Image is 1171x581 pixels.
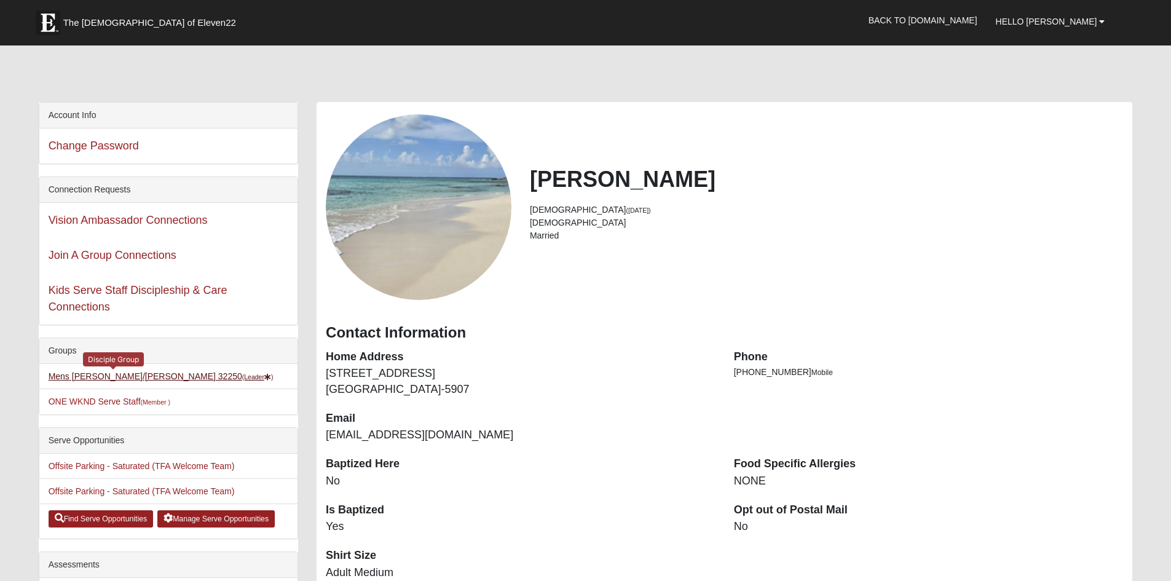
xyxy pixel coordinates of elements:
a: Vision Ambassador Connections [49,214,208,226]
dd: [EMAIL_ADDRESS][DOMAIN_NAME] [326,427,716,443]
dd: NONE [734,473,1124,489]
a: Hello [PERSON_NAME] [987,6,1114,37]
div: Groups [39,338,298,364]
span: Mobile [811,368,833,377]
a: Change Password [49,140,139,152]
h3: Contact Information [326,324,1123,342]
div: Account Info [39,103,298,128]
dd: Adult Medium [326,565,716,581]
a: Join A Group Connections [49,249,176,261]
small: (Member ) [141,398,170,406]
a: Offsite Parking - Saturated (TFA Welcome Team) [49,486,235,496]
dt: Opt out of Postal Mail [734,502,1124,518]
a: Kids Serve Staff Discipleship & Care Connections [49,284,227,313]
dt: Shirt Size [326,548,716,564]
span: The [DEMOGRAPHIC_DATA] of Eleven22 [63,17,236,29]
h2: [PERSON_NAME] [530,166,1123,192]
span: Hello [PERSON_NAME] [996,17,1097,26]
a: Manage Serve Opportunities [157,510,275,528]
small: ([DATE]) [626,207,651,214]
a: Offsite Parking - Saturated (TFA Welcome Team) [49,461,235,471]
dd: No [326,473,716,489]
a: View Fullsize Photo [326,114,511,300]
img: Eleven22 logo [36,10,60,35]
a: Back to [DOMAIN_NAME] [859,5,987,36]
li: Married [530,229,1123,242]
li: [DEMOGRAPHIC_DATA] [530,216,1123,229]
li: [PHONE_NUMBER] [734,366,1124,379]
li: [DEMOGRAPHIC_DATA] [530,204,1123,216]
div: Disciple Group [83,352,144,366]
dd: No [734,519,1124,535]
small: (Leader ) [242,373,274,381]
a: ONE WKND Serve Staff(Member ) [49,397,170,406]
dt: Baptized Here [326,456,716,472]
dt: Food Specific Allergies [734,456,1124,472]
dt: Email [326,411,716,427]
dd: Yes [326,519,716,535]
dd: [STREET_ADDRESS] [GEOGRAPHIC_DATA]-5907 [326,366,716,397]
dt: Phone [734,349,1124,365]
div: Assessments [39,552,298,578]
a: Find Serve Opportunities [49,510,154,528]
dt: Home Address [326,349,716,365]
a: The [DEMOGRAPHIC_DATA] of Eleven22 [30,4,275,35]
div: Connection Requests [39,177,298,203]
a: Mens [PERSON_NAME]/[PERSON_NAME] 32250(Leader) [49,371,274,381]
div: Serve Opportunities [39,428,298,454]
dt: Is Baptized [326,502,716,518]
